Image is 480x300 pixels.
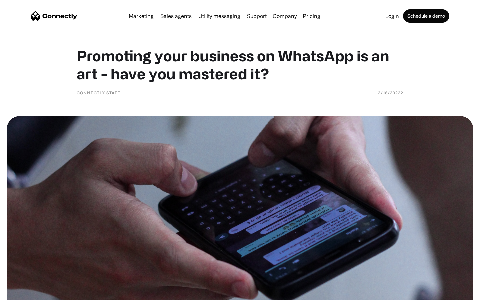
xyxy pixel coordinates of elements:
h1: Promoting your business on WhatsApp is an art - have you mastered it? [77,47,403,83]
a: Sales agents [158,13,194,19]
div: 2/16/20222 [378,89,403,96]
aside: Language selected: English [7,288,40,298]
a: Utility messaging [196,13,243,19]
a: Login [383,13,402,19]
div: Company [273,11,297,21]
a: Pricing [300,13,323,19]
a: Schedule a demo [403,9,449,23]
a: Marketing [126,13,156,19]
a: Support [244,13,269,19]
div: Connectly Staff [77,89,120,96]
ul: Language list [13,288,40,298]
